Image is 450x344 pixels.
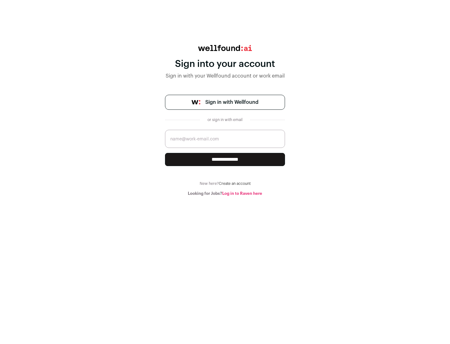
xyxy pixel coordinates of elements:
[165,72,285,80] div: Sign in with your Wellfound account or work email
[192,100,200,104] img: wellfound-symbol-flush-black-fb3c872781a75f747ccb3a119075da62bfe97bd399995f84a933054e44a575c4.png
[205,99,258,106] span: Sign in with Wellfound
[165,58,285,70] div: Sign into your account
[165,130,285,148] input: name@work-email.com
[165,191,285,196] div: Looking for Jobs?
[222,191,262,195] a: Log in to Raven here
[198,45,252,51] img: wellfound:ai
[165,181,285,186] div: New here?
[165,95,285,110] a: Sign in with Wellfound
[219,182,251,185] a: Create an account
[205,117,245,122] div: or sign in with email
